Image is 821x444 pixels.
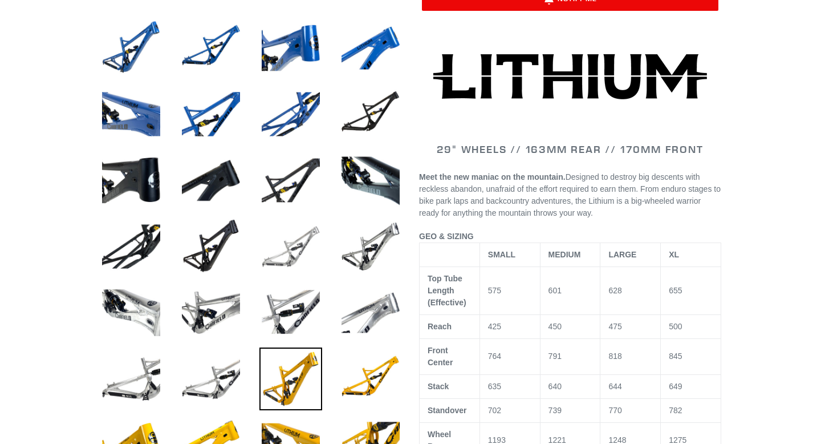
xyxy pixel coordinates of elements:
[540,314,600,338] td: 450
[180,83,242,146] img: Load image into Gallery viewer, LITHIUM - Frameset
[428,382,449,391] span: Stack
[661,314,721,338] td: 500
[339,17,402,79] img: Load image into Gallery viewer, LITHIUM - Frameset
[259,281,322,344] img: Load image into Gallery viewer, LITHIUM - Frameset
[540,338,600,374] td: 791
[339,83,402,146] img: Load image into Gallery viewer, LITHIUM - Frameset
[259,348,322,410] img: Load image into Gallery viewer, LITHIUM - Frameset
[180,149,242,212] img: Load image into Gallery viewer, LITHIUM - Frameset
[339,281,402,344] img: Load image into Gallery viewer, LITHIUM - Frameset
[100,149,162,212] img: Load image into Gallery viewer, LITHIUM - Frameset
[428,322,452,331] span: Reach
[100,83,162,146] img: Load image into Gallery viewer, LITHIUM - Frameset
[600,338,661,374] td: 818
[428,346,453,367] span: Front Center
[180,17,242,79] img: Load image into Gallery viewer, LITHIUM - Frameset
[479,267,540,314] td: 575
[180,281,242,344] img: Load image into Gallery viewer, LITHIUM - Frameset
[437,143,703,156] span: 29" WHEELS // 163mm REAR // 170mm FRONT
[600,398,661,422] td: 770
[479,398,540,422] td: 702
[259,149,322,212] img: Load image into Gallery viewer, LITHIUM - Frameset
[428,406,466,415] span: Standover
[428,274,466,307] span: Top Tube Length (Effective)
[548,250,581,259] span: MEDIUM
[548,406,562,415] span: 739
[661,267,721,314] td: 655
[419,184,721,217] span: From enduro stages to bike park laps and backcountry adventures, the Lithium is a big-wheeled war...
[180,215,242,278] img: Load image into Gallery viewer, LITHIUM - Frameset
[661,398,721,422] td: 782
[419,172,566,181] b: Meet the new maniac on the mountain.
[259,17,322,79] img: Load image into Gallery viewer, LITHIUM - Frameset
[100,281,162,344] img: Load image into Gallery viewer, LITHIUM - Frameset
[100,215,162,278] img: Load image into Gallery viewer, LITHIUM - Frameset
[540,267,600,314] td: 601
[339,348,402,410] img: Load image into Gallery viewer, LITHIUM - Frameset
[479,338,540,374] td: 764
[433,54,707,99] img: Lithium-Logo_480x480.png
[419,172,721,217] span: Designed to destroy big descents with reckless abandon, unafraid of the effort required to earn t...
[100,17,162,79] img: Load image into Gallery viewer, LITHIUM - Frameset
[600,374,661,398] td: 644
[180,348,242,410] img: Load image into Gallery viewer, LITHIUM - Frameset
[479,374,540,398] td: 635
[661,338,721,374] td: 845
[419,232,474,241] span: GEO & SIZING
[591,208,593,217] span: .
[488,250,515,259] span: SMALL
[479,314,540,338] td: 425
[661,374,721,398] td: 649
[339,149,402,212] img: Load image into Gallery viewer, LITHIUM - Frameset
[100,348,162,410] img: Load image into Gallery viewer, LITHIUM - Frameset
[600,267,661,314] td: 628
[608,250,636,259] span: LARGE
[259,215,322,278] img: Load image into Gallery viewer, LITHIUM - Frameset
[259,83,322,146] img: Load image into Gallery viewer, LITHIUM - Frameset
[339,215,402,278] img: Load image into Gallery viewer, LITHIUM - Frameset
[669,250,679,259] span: XL
[600,314,661,338] td: 475
[540,374,600,398] td: 640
